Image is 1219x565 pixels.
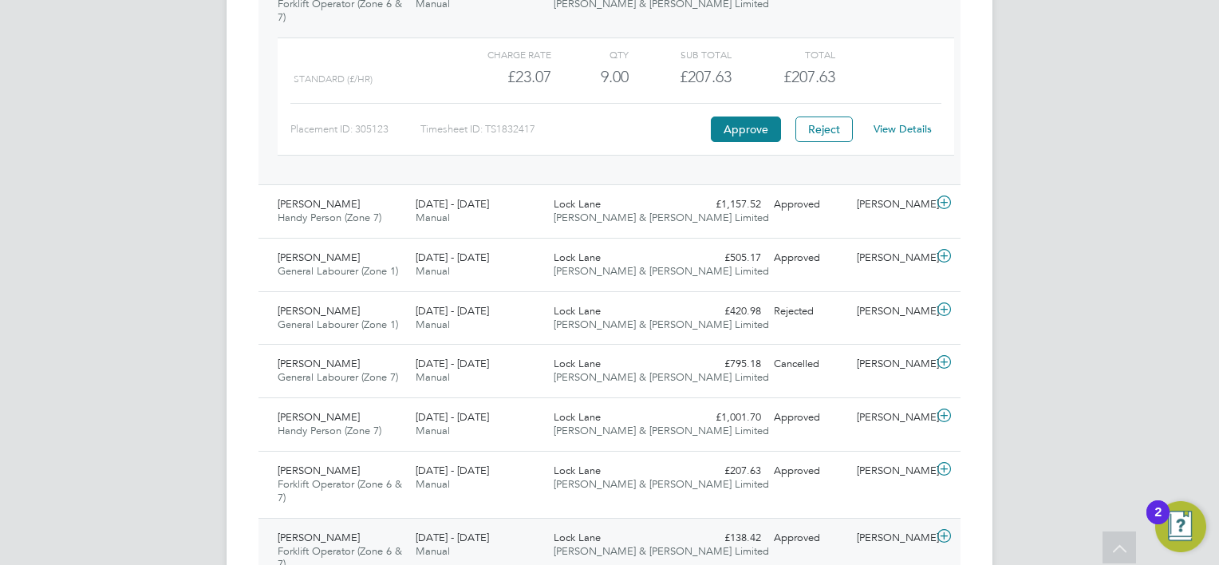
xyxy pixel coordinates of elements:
div: £420.98 [684,298,767,325]
span: [DATE] - [DATE] [416,464,489,477]
div: [PERSON_NAME] [850,298,933,325]
div: [PERSON_NAME] [850,245,933,271]
span: Standard (£/HR) [294,73,373,85]
div: £207.63 [684,458,767,484]
span: [PERSON_NAME] & [PERSON_NAME] Limited [554,264,769,278]
div: Cancelled [767,351,850,377]
span: General Labourer (Zone 7) [278,370,398,384]
div: Rejected [767,298,850,325]
span: Handy Person (Zone 7) [278,211,381,224]
div: £207.63 [629,64,732,90]
div: £505.17 [684,245,767,271]
span: Lock Lane [554,464,601,477]
a: View Details [874,122,932,136]
span: General Labourer (Zone 1) [278,264,398,278]
span: [DATE] - [DATE] [416,531,489,544]
span: [PERSON_NAME] & [PERSON_NAME] Limited [554,477,769,491]
span: [DATE] - [DATE] [416,197,489,211]
span: [PERSON_NAME] & [PERSON_NAME] Limited [554,211,769,224]
span: Manual [416,318,450,331]
span: Lock Lane [554,197,601,211]
span: [DATE] - [DATE] [416,357,489,370]
span: Lock Lane [554,410,601,424]
div: [PERSON_NAME] [850,458,933,484]
span: General Labourer (Zone 1) [278,318,398,331]
div: 9.00 [551,64,629,90]
span: [PERSON_NAME] & [PERSON_NAME] Limited [554,318,769,331]
div: Approved [767,458,850,484]
span: Manual [416,370,450,384]
div: £23.07 [448,64,551,90]
button: Open Resource Center, 2 new notifications [1155,501,1206,552]
div: [PERSON_NAME] [850,405,933,431]
div: £1,157.52 [684,192,767,218]
div: Approved [767,525,850,551]
span: Manual [416,211,450,224]
span: Manual [416,264,450,278]
span: [DATE] - [DATE] [416,304,489,318]
span: [PERSON_NAME] [278,197,360,211]
div: [PERSON_NAME] [850,351,933,377]
span: Forklift Operator (Zone 6 & 7) [278,477,402,504]
div: £1,001.70 [684,405,767,431]
button: Approve [711,117,781,142]
span: [PERSON_NAME] & [PERSON_NAME] Limited [554,424,769,437]
div: Approved [767,245,850,271]
div: Approved [767,405,850,431]
span: Lock Lane [554,304,601,318]
span: [PERSON_NAME] [278,304,360,318]
span: Manual [416,544,450,558]
span: Lock Lane [554,531,601,544]
div: QTY [551,45,629,64]
span: [PERSON_NAME] [278,531,360,544]
div: Timesheet ID: TS1832417 [420,117,707,142]
div: Charge rate [448,45,551,64]
span: Manual [416,477,450,491]
span: [PERSON_NAME] [278,464,360,477]
div: Placement ID: 305123 [290,117,420,142]
span: Handy Person (Zone 7) [278,424,381,437]
div: [PERSON_NAME] [850,525,933,551]
span: [PERSON_NAME] & [PERSON_NAME] Limited [554,544,769,558]
span: [PERSON_NAME] [278,357,360,370]
span: Manual [416,424,450,437]
span: [DATE] - [DATE] [416,251,489,264]
div: Approved [767,192,850,218]
span: [PERSON_NAME] [278,251,360,264]
div: Total [732,45,834,64]
span: [PERSON_NAME] & [PERSON_NAME] Limited [554,370,769,384]
span: Lock Lane [554,251,601,264]
span: Lock Lane [554,357,601,370]
span: [PERSON_NAME] [278,410,360,424]
button: Reject [795,117,853,142]
span: [DATE] - [DATE] [416,410,489,424]
div: £795.18 [684,351,767,377]
div: [PERSON_NAME] [850,192,933,218]
div: 2 [1154,512,1162,533]
div: Sub Total [629,45,732,64]
span: £207.63 [783,67,835,86]
div: £138.42 [684,525,767,551]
